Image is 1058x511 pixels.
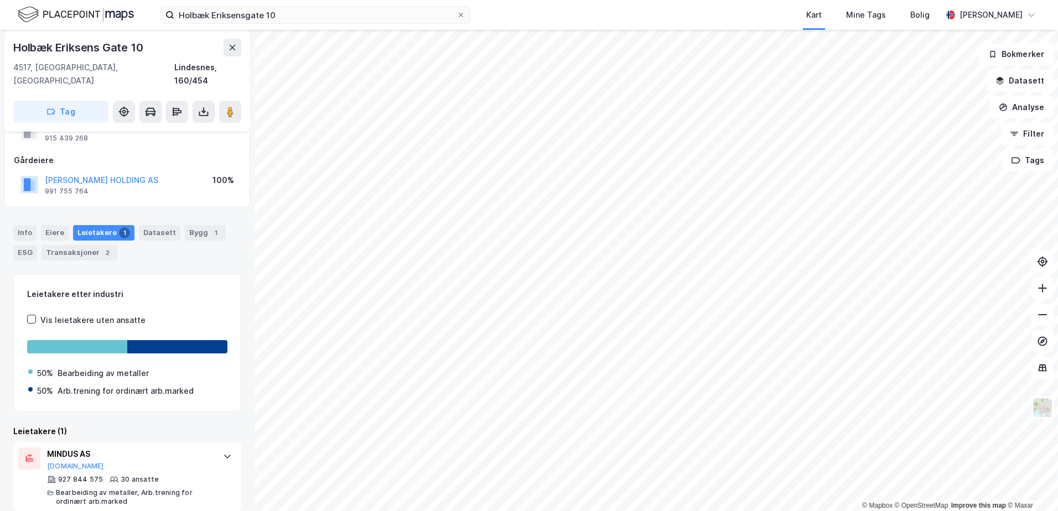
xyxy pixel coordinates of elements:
[58,367,149,380] div: Bearbeiding av metaller
[47,462,104,471] button: [DOMAIN_NAME]
[45,134,88,143] div: 915 439 268
[951,502,1006,509] a: Improve this map
[40,314,146,327] div: Vis leietakere uten ansatte
[862,502,893,509] a: Mapbox
[42,245,117,260] div: Transaksjoner
[119,227,130,238] div: 1
[989,96,1054,118] button: Analyse
[13,225,37,241] div: Info
[210,227,221,238] div: 1
[45,187,89,196] div: 991 755 764
[174,61,241,87] div: Lindesnes, 160/454
[13,425,241,438] div: Leietakere (1)
[56,488,212,506] div: Bearbeiding av metaller, Arb.trening for ordinært arb.marked
[13,61,174,87] div: 4517, [GEOGRAPHIC_DATA], [GEOGRAPHIC_DATA]
[1003,458,1058,511] div: Kontrollprogram for chat
[806,8,822,22] div: Kart
[13,39,145,56] div: Holbæk Eriksens Gate 10
[1003,458,1058,511] iframe: Chat Widget
[18,5,134,24] img: logo.f888ab2527a4732fd821a326f86c7f29.svg
[1032,397,1053,418] img: Z
[121,475,159,484] div: 30 ansatte
[37,367,53,380] div: 50%
[979,43,1054,65] button: Bokmerker
[139,225,180,241] div: Datasett
[47,447,212,461] div: MINDUS AS
[174,7,457,23] input: Søk på adresse, matrikkel, gårdeiere, leietakere eller personer
[895,502,948,509] a: OpenStreetMap
[846,8,886,22] div: Mine Tags
[27,288,227,301] div: Leietakere etter industri
[41,225,69,241] div: Eiere
[73,225,134,241] div: Leietakere
[102,247,113,258] div: 2
[185,225,226,241] div: Bygg
[58,384,194,398] div: Arb.trening for ordinært arb.marked
[1000,123,1054,145] button: Filter
[1002,149,1054,171] button: Tags
[37,384,53,398] div: 50%
[986,70,1054,92] button: Datasett
[13,245,37,260] div: ESG
[910,8,930,22] div: Bolig
[58,475,103,484] div: 927 844 575
[13,101,108,123] button: Tag
[212,174,234,187] div: 100%
[14,154,241,167] div: Gårdeiere
[960,8,1023,22] div: [PERSON_NAME]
